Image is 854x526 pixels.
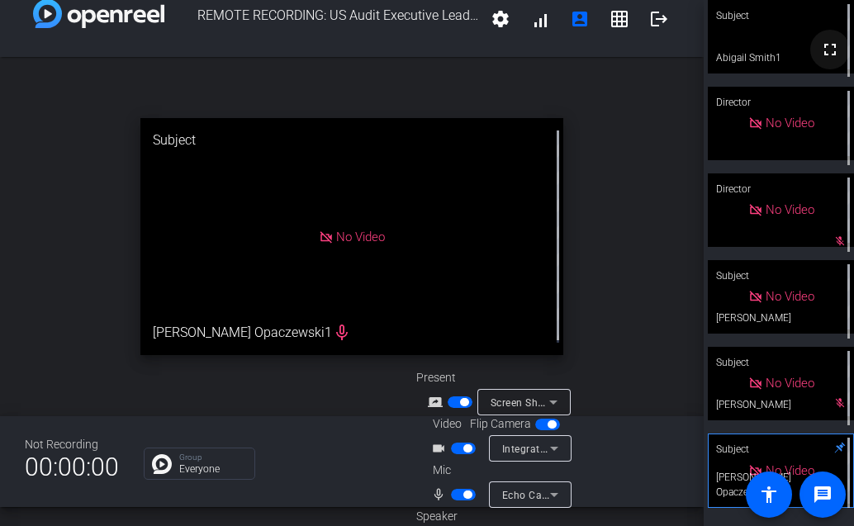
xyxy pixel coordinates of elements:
[708,347,854,378] div: Subject
[708,260,854,291] div: Subject
[491,9,510,29] mat-icon: settings
[431,438,451,458] mat-icon: videocam_outline
[570,9,590,29] mat-icon: account_box
[179,464,246,474] p: Everyone
[766,463,814,478] span: No Video
[428,392,448,412] mat-icon: screen_share_outline
[491,396,563,409] span: Screen Sharing
[25,436,119,453] div: Not Recording
[766,289,814,304] span: No Video
[416,369,581,386] div: Present
[502,488,806,501] span: Echo Cancelling Speakerphone (Jabra Speak 710) (0b0e:2476)
[25,447,119,487] span: 00:00:00
[708,87,854,118] div: Director
[766,116,814,130] span: No Video
[820,40,840,59] mat-icon: fullscreen
[416,462,581,479] div: Mic
[416,508,515,525] div: Speaker
[649,9,669,29] mat-icon: logout
[610,9,629,29] mat-icon: grid_on
[431,485,451,505] mat-icon: mic_none
[179,453,246,462] p: Group
[766,376,814,391] span: No Video
[766,202,814,217] span: No Video
[152,454,172,474] img: Chat Icon
[708,434,854,465] div: Subject
[336,229,385,244] span: No Video
[759,485,779,505] mat-icon: accessibility
[470,415,531,433] span: Flip Camera
[502,442,660,455] span: Integrated Webcam (0bda:5598)
[708,173,854,205] div: Director
[433,415,462,433] span: Video
[140,118,562,163] div: Subject
[813,485,833,505] mat-icon: message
